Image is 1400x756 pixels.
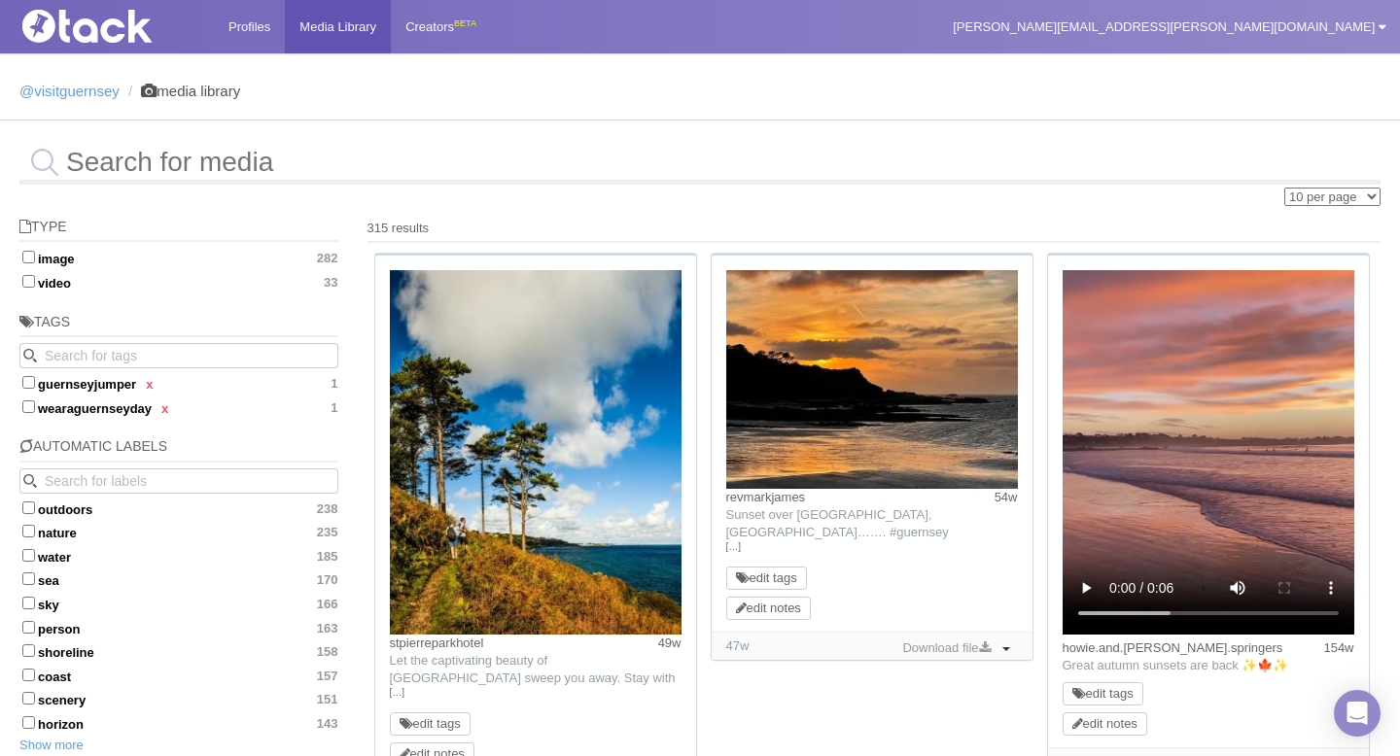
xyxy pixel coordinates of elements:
input: image282 [22,251,35,263]
a: x [161,401,168,416]
div: 315 results [367,220,1382,237]
label: coast [19,666,338,685]
svg: Search [23,349,37,362]
button: Search [19,343,45,368]
label: image [19,248,338,267]
a: edit tags [736,570,797,585]
a: edit tags [400,716,461,731]
a: stpierreparkhotel [390,636,484,650]
li: media library [123,83,240,100]
label: nature [19,522,338,541]
span: 166 [317,597,338,612]
a: […] [726,538,1018,556]
span: 33 [324,275,337,291]
label: person [19,618,338,637]
a: @visitguernsey [19,83,120,99]
img: Image may contain: path, nature, outdoors, scenery, sky, adventure, hiking, leisure activities, p... [390,270,682,635]
span: 163 [317,621,338,636]
input: outdoors238 [22,501,35,514]
span: 143 [317,716,338,732]
label: horizon [19,713,338,733]
time: Posted: 19/09/2024, 17:42:10 [995,489,1018,506]
a: revmarkjames [726,490,806,504]
input: wearaguernseydayx 1 [22,400,35,413]
span: 282 [317,251,338,266]
a: Download file [897,637,995,659]
input: coast157 [22,669,35,681]
a: edit notes [1072,716,1137,731]
span: 158 [317,644,338,660]
span: 1 [331,400,337,416]
span: 157 [317,669,338,684]
h5: Automatic Labels [19,439,338,462]
span: 185 [317,549,338,565]
span: 235 [317,525,338,540]
input: Search for media [19,140,1381,185]
span: Sunset over [GEOGRAPHIC_DATA], [GEOGRAPHIC_DATA]……. #guernsey #channelislands #portelet #sunset #... [726,507,1003,574]
input: horizon143 [22,716,35,729]
label: scenery [19,689,338,708]
a: howie.and.[PERSON_NAME].springers [1063,640,1283,655]
input: Search for tags [19,343,338,368]
label: guernseyjumper [19,373,338,393]
time: Added: 08/11/2024, 15:45:12 [726,638,750,653]
label: wearaguernseyday [19,397,338,417]
a: […] [390,684,682,702]
label: outdoors [19,498,338,518]
label: sky [19,594,338,613]
svg: Search [23,474,37,488]
span: 151 [317,692,338,707]
input: guernseyjumperx 1 [22,376,35,389]
input: sea170 [22,572,35,585]
input: video33 [22,275,35,288]
span: 170 [317,572,338,588]
img: Tack [15,10,209,43]
input: sky166 [22,597,35,609]
label: sea [19,569,338,589]
input: scenery151 [22,692,35,704]
a: x [146,377,153,392]
label: water [19,546,338,566]
a: edit notes [736,601,801,615]
input: water185 [22,549,35,562]
time: Posted: 23/10/2024, 19:02:47 [658,635,682,652]
h5: Type [19,220,338,242]
div: Open Intercom Messenger [1334,690,1381,737]
div: BETA [454,14,476,34]
span: 238 [317,501,338,517]
h5: Tags [19,315,338,337]
img: Image may contain: nature, outdoors, sky, horizon, beach, coast, sea, shoreline, water, sunrise, ... [726,270,1018,489]
input: nature235 [22,525,35,537]
span: Great autumn sunsets are back ✨🍁✨ [1063,658,1289,672]
span: 1 [331,376,337,392]
input: person163 [22,621,35,634]
button: Search [19,468,45,494]
a: edit tags [1072,686,1134,701]
time: Posted: 17/10/2022, 20:22:08 [1323,639,1353,657]
a: Show more [19,738,84,752]
input: shoreline158 [22,644,35,657]
label: video [19,272,338,292]
label: shoreline [19,641,338,661]
input: Search for labels [19,468,338,494]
